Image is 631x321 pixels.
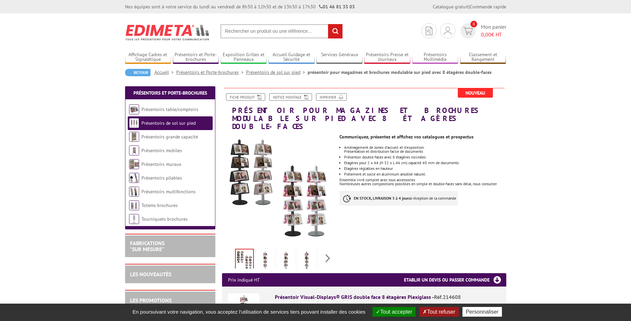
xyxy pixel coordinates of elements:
a: Classement et Rangement [460,52,506,63]
a: Présentoirs et Porte-brochures [176,69,246,75]
span: 0 [470,21,477,27]
img: Présentoirs pliables [129,173,139,183]
a: devis rapide 0 Mon panier 0,00€ HT [459,23,506,38]
span: Next [325,253,331,264]
a: Totems brochures [141,202,178,208]
button: Personnaliser (fenêtre modale) [462,307,502,317]
a: Services Généraux [316,52,362,63]
img: devis rapide [426,27,432,35]
img: presentoir_pour_magazines_et_brochures_modulable_sur_pied_avec_8_etageres_double_face_214608nr.jpg [299,250,315,271]
a: Affichage Cadres et Signalétique [125,52,171,63]
a: Présentoirs muraux [141,161,181,167]
a: Commande rapide [470,4,506,10]
a: Présentoirs de sol sur pied [141,120,196,126]
img: Totems brochures [129,200,139,210]
a: Présentoirs et Porte-brochures [133,90,207,96]
a: Fiche produit [226,93,265,101]
h3: Etablir un devis ou passer commande [404,273,506,287]
a: LES NOUVEAUTÉS [130,271,171,278]
img: Edimeta [125,20,210,45]
img: Présentoirs muraux [129,159,139,169]
p: Présentation et distribution facile de documents [344,149,506,153]
strong: EN STOCK, LIVRAISON 3 à 4 jours [354,196,410,201]
img: Présentoirs grande capacité [129,132,139,142]
span: Réf.214608 [434,294,461,300]
a: Notice Montage [269,93,312,101]
a: FABRICATIONS"Sur Mesure" [130,240,165,252]
input: Rechercher un produit ou une référence... [220,24,343,38]
img: devis rapide [463,27,473,35]
span: 0,00 [481,31,491,38]
a: Présentoirs multifonctions [141,189,196,195]
a: Tourniquets brochures [141,216,188,222]
p: Nombreuses autres compositions possibles en simple et double-faces sans délai, nous consulter [339,182,506,186]
a: Présentoirs de sol sur pied [246,69,308,75]
li: Etagères réglables en hauteur [344,167,506,171]
button: Tout refuser [419,307,458,317]
span: Mon panier [481,23,506,38]
span: Nouveau [458,88,493,98]
strong: Communiquez, présentez et affichez vos catalogues et prospectus [339,134,474,140]
img: Présentoirs mobiles [129,145,139,155]
img: Tourniquets brochures [129,214,139,224]
a: Présentoirs pliables [141,175,182,181]
img: Présentoirs multifonctions [129,187,139,197]
img: presentoir_pour_magazines_et_brochures_modulable_sur_pied_avec_8_etageres_double_face_new_214608_... [236,249,253,270]
img: Présentoirs de sol sur pied [129,118,139,128]
li: Piètement et socle en aluminium anodisé naturel. [344,172,506,176]
input: rechercher [328,24,342,38]
img: Présentoirs table/comptoirs [129,104,139,114]
strong: 01 46 81 33 03 [319,4,355,10]
a: Présentoirs Presse et Journaux [364,52,410,63]
a: Accueil [154,69,176,75]
img: devis rapide [444,27,451,35]
p: Prix indiqué HT [228,273,260,287]
span: En poursuivant votre navigation, vous acceptez l'utilisation de services tiers pouvant installer ... [129,309,369,315]
a: LES PROMOTIONS [130,297,172,304]
button: Tout accepter [373,307,416,317]
div: | [433,3,506,10]
img: presentoir_pour_magazines_et_brochures_modulable_sur_pied_avec_8_etageres_double_face_214608.jpg [257,250,273,271]
li: Présentoir double-faces avec 8 étagères inclinées [344,155,506,159]
a: Présentoirs table/comptoirs [141,106,198,112]
a: Exposition Grilles et Panneaux [221,52,267,63]
a: Présentoirs et Porte-brochures [173,52,219,63]
a: Présentoirs Multimédia [412,52,458,63]
img: presentoir_pour_magazines_et_brochures_modulable_sur_pied_avec_8_etageres_double_face_new_214608m... [319,250,335,271]
a: Imprimer [316,93,347,101]
h1: présentoir pour magazines et brochures modulable sur pied avec 8 étagères double-faces [217,88,511,131]
a: Présentoirs grande capacité [141,134,198,140]
p: Ensemble livré complet avec tous accessoires. [339,178,506,182]
div: Présentoir Visual-Displays® GRIS double face 8 étagères Plexiglass - [275,293,500,301]
a: Présentoirs mobiles [141,147,182,153]
img: presentoir_pour_magazines_et_brochures_modulable_sur_pied_avec_8_etageres_double_face_new_214608_... [222,134,335,247]
p: à réception de la commande [339,191,458,206]
p: Aménagement de zones d'accueil et d'exposition. [344,145,506,149]
div: Nos équipes sont à votre service du lundi au vendredi de 8h30 à 12h30 et de 13h30 à 17h30 [125,3,355,10]
span: € HT [481,31,506,38]
a: Accueil Guidage et Sécurité [269,52,315,63]
li: présentoir pour magazines et brochures modulable sur pied avec 8 étagères double-faces [308,69,492,76]
img: presentoir_pour_magazines_et_brochures_modulable_sur_pied_avec_8_etageres_double_face_new_214608m... [278,250,294,271]
a: Catalogue gratuit [433,4,469,10]
li: Etagères pour 2 x A4 (H 32 x L 46 cm) capacité 40 mm de documents [344,161,506,165]
a: Retour [125,69,150,76]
